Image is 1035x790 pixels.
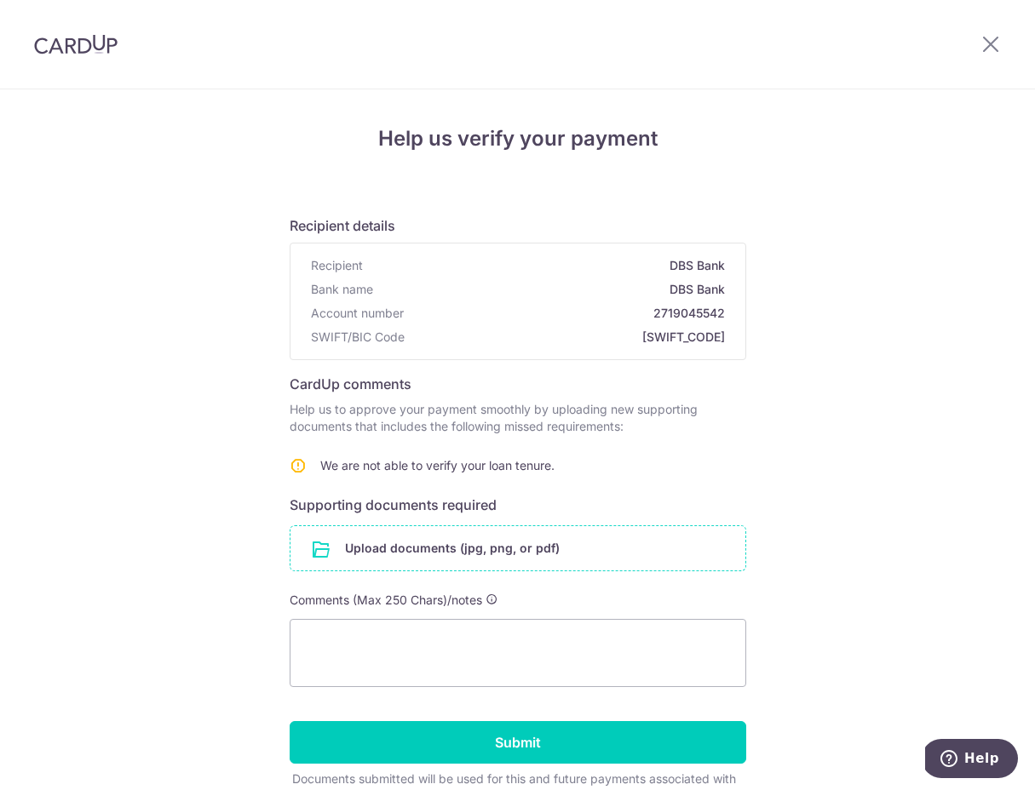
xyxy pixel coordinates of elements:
div: Upload documents (jpg, png, or pdf) [290,525,746,571]
h6: Recipient details [290,215,746,236]
span: DBS Bank [380,281,725,298]
span: SWIFT/BIC Code [311,329,405,346]
img: CardUp [34,34,118,54]
span: Comments (Max 250 Chars)/notes [290,592,482,607]
span: Account number [311,305,404,322]
span: DBS Bank [370,257,725,274]
iframe: Opens a widget where you can find more information [925,739,1018,781]
span: We are not able to verify your loan tenure. [320,458,555,472]
span: 2719045542 [411,305,725,322]
span: Bank name [311,281,373,298]
input: Submit [290,721,746,764]
span: Recipient [311,257,363,274]
h6: Supporting documents required [290,495,746,515]
h6: CardUp comments [290,374,746,394]
span: [SWIFT_CODE] [411,329,725,346]
p: Help us to approve your payment smoothly by uploading new supporting documents that includes the ... [290,401,746,435]
h4: Help us verify your payment [290,123,746,154]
